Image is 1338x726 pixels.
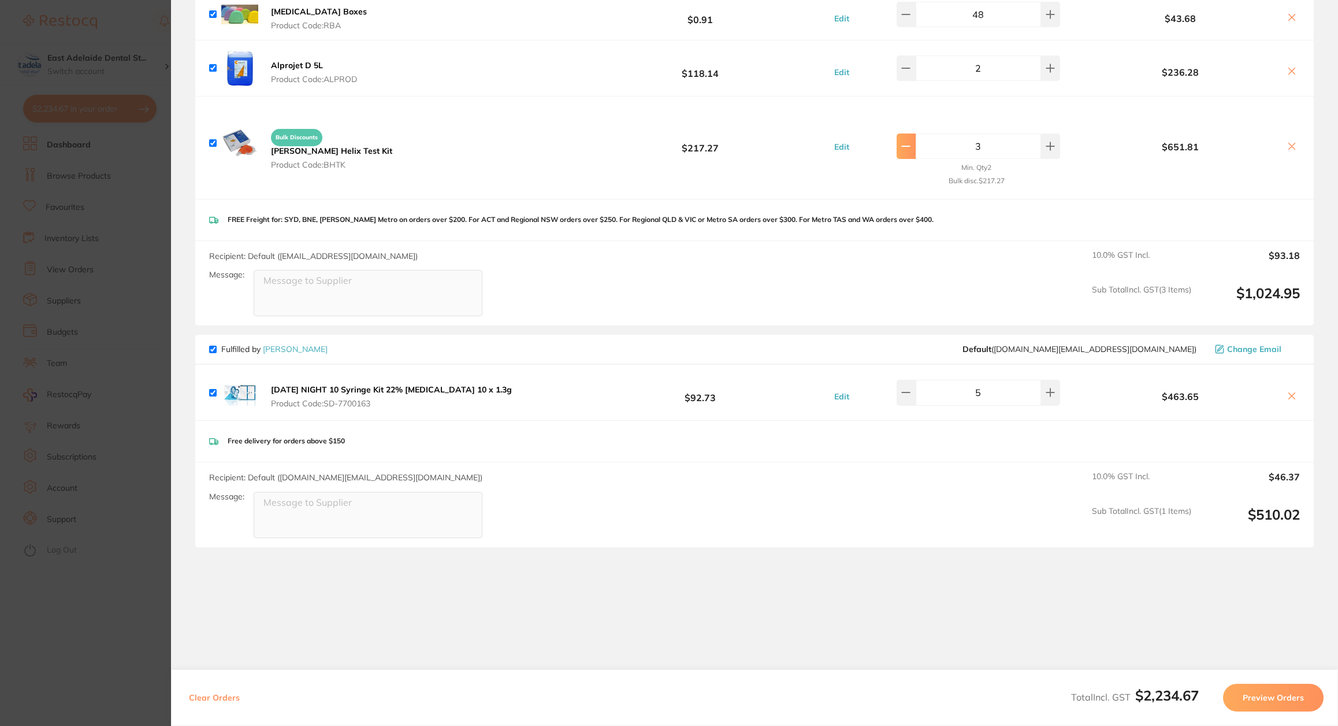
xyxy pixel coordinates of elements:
[209,472,482,483] span: Recipient: Default ( [DOMAIN_NAME][EMAIL_ADDRESS][DOMAIN_NAME] )
[228,216,934,224] p: FREE Freight for: SYD, BNE, [PERSON_NAME] Metro on orders over $200. For ACT and Regional NSW ord...
[1135,687,1199,704] b: $2,234.67
[1092,285,1191,317] span: Sub Total Incl. GST ( 3 Items)
[271,60,323,71] b: Alprojet D 5L
[1092,472,1191,497] span: 10.0 % GST Incl.
[1081,67,1279,77] b: $236.28
[1081,13,1279,24] b: $43.68
[831,391,853,402] button: Edit
[1211,344,1300,354] button: Change Email
[271,129,322,146] span: Bulk Discounts
[271,6,367,17] b: [MEDICAL_DATA] Boxes
[263,344,328,354] a: [PERSON_NAME]
[1092,250,1191,276] span: 10.0 % GST Incl.
[1201,285,1300,317] output: $1,024.95
[831,67,853,77] button: Edit
[221,50,258,87] img: a3pmNndxNg
[221,345,328,354] p: Fulfilled by
[591,382,809,403] b: $92.73
[221,124,258,161] img: dWcyb2kwMw
[1071,691,1199,703] span: Total Incl. GST
[962,345,1196,354] span: customer.care@henryschein.com.au
[591,3,809,25] b: $0.91
[271,160,392,169] span: Product Code: BHTK
[271,146,392,156] b: [PERSON_NAME] Helix Test Kit
[1201,472,1300,497] output: $46.37
[209,492,244,502] label: Message:
[209,251,418,261] span: Recipient: Default ( [EMAIL_ADDRESS][DOMAIN_NAME] )
[591,58,809,79] b: $118.14
[1081,142,1279,152] b: $651.81
[1227,345,1281,354] span: Change Email
[185,684,243,712] button: Clear Orders
[831,13,853,24] button: Edit
[267,124,396,170] button: Bulk Discounts [PERSON_NAME] Helix Test Kit Product Code:BHTK
[961,164,991,172] small: Min. Qty 2
[267,6,370,31] button: [MEDICAL_DATA] Boxes Product Code:RBA
[1081,391,1279,402] b: $463.65
[949,177,1005,185] small: Bulk disc. $217.27
[962,344,991,354] b: Default
[1201,506,1300,538] output: $510.02
[209,270,244,280] label: Message:
[271,399,512,408] span: Product Code: SD-7700163
[267,384,515,409] button: [DATE] NIGHT 10 Syringe Kit 22% [MEDICAL_DATA] 10 x 1.3g Product Code:SD-7700163
[1201,250,1300,276] output: $93.18
[271,384,512,395] b: [DATE] NIGHT 10 Syringe Kit 22% [MEDICAL_DATA] 10 x 1.3g
[1223,684,1324,712] button: Preview Orders
[271,75,357,84] span: Product Code: ALPROD
[228,437,345,445] p: Free delivery for orders above $150
[831,142,853,152] button: Edit
[221,5,258,24] img: b2h4eXI4cA
[271,21,367,30] span: Product Code: RBA
[221,374,258,411] img: OHcwemoxNQ
[267,60,360,84] button: Alprojet D 5L Product Code:ALPROD
[591,132,809,154] b: $217.27
[1092,506,1191,538] span: Sub Total Incl. GST ( 1 Items)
